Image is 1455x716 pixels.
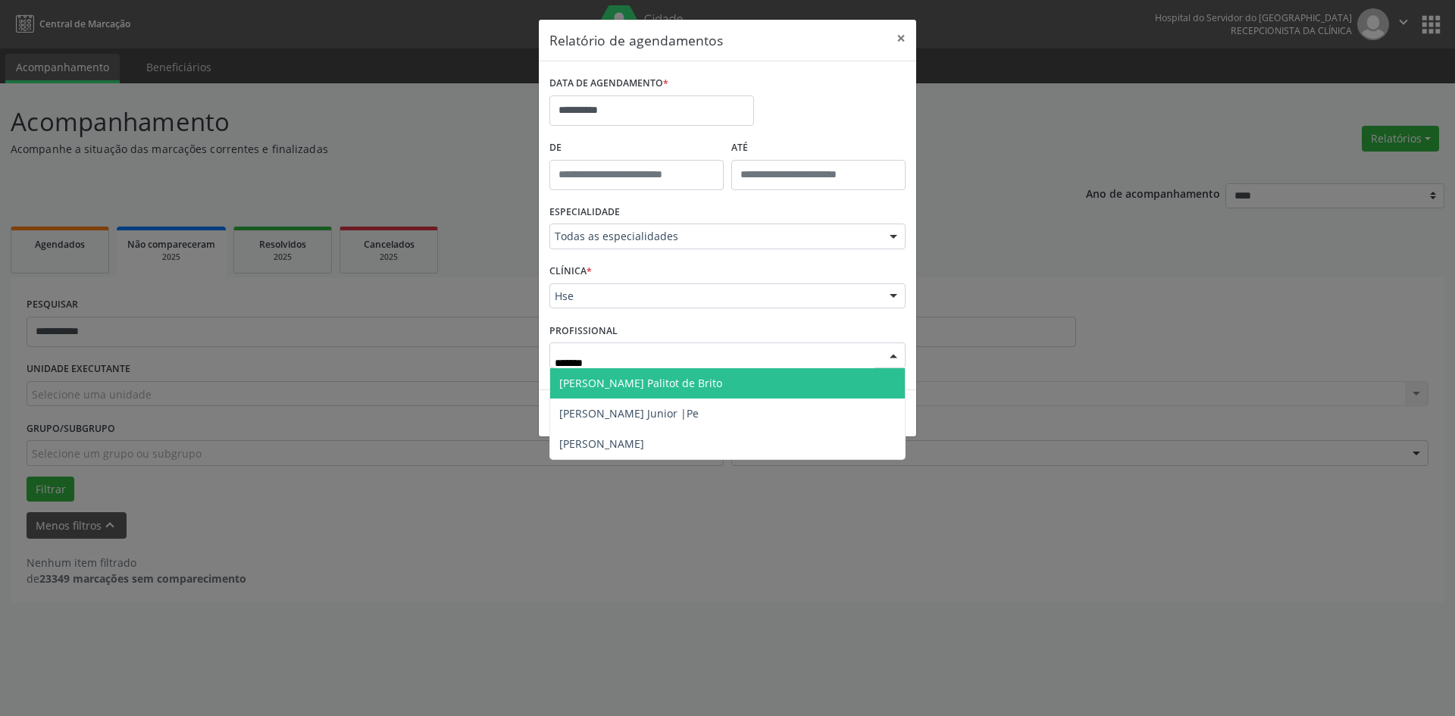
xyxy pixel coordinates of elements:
button: Close [886,20,916,57]
span: [PERSON_NAME] [559,436,644,451]
span: [PERSON_NAME] Junior |Pe [559,406,699,421]
label: De [549,136,724,160]
label: DATA DE AGENDAMENTO [549,72,668,95]
span: [PERSON_NAME] Palitot de Brito [559,376,722,390]
span: Todas as especialidades [555,229,875,244]
label: ATÉ [731,136,906,160]
label: PROFISSIONAL [549,319,618,342]
span: Hse [555,289,875,304]
h5: Relatório de agendamentos [549,30,723,50]
label: ESPECIALIDADE [549,201,620,224]
label: CLÍNICA [549,260,592,283]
